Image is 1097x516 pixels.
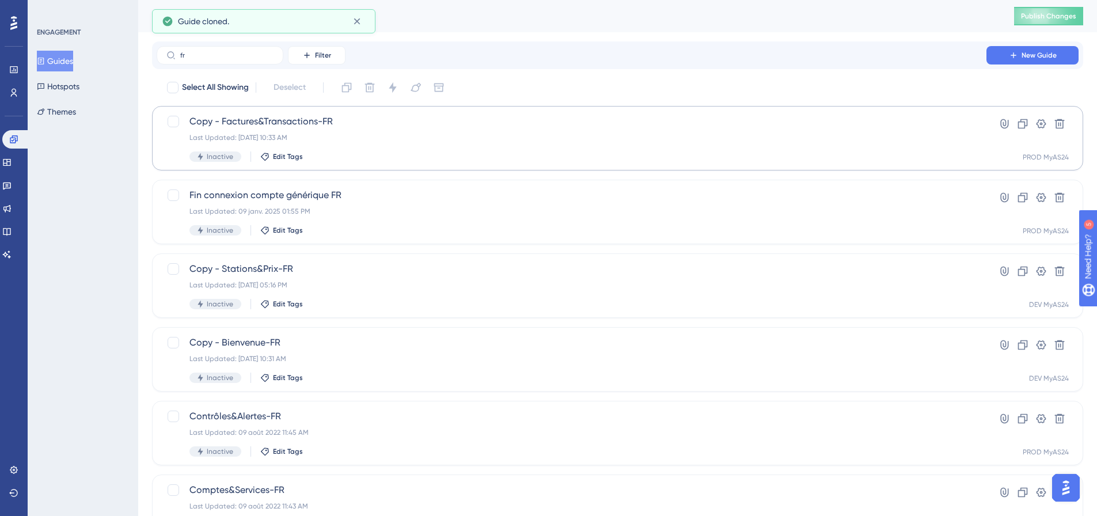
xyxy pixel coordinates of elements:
[315,51,331,60] span: Filter
[189,115,954,128] span: Copy - Factures&Transactions-FR
[260,152,303,161] button: Edit Tags
[189,502,954,511] div: Last Updated: 09 août 2022 11:43 AM
[1049,471,1083,505] iframe: UserGuiding AI Assistant Launcher
[1014,7,1083,25] button: Publish Changes
[178,14,229,28] span: Guide cloned.
[1021,12,1076,21] span: Publish Changes
[180,51,274,59] input: Search
[263,77,316,98] button: Deselect
[37,51,73,71] button: Guides
[27,3,72,17] span: Need Help?
[273,226,303,235] span: Edit Tags
[273,152,303,161] span: Edit Tags
[189,428,954,437] div: Last Updated: 09 août 2022 11:45 AM
[80,6,83,15] div: 5
[260,299,303,309] button: Edit Tags
[273,447,303,456] span: Edit Tags
[189,483,954,497] span: Comptes&Services-FR
[189,354,954,363] div: Last Updated: [DATE] 10:31 AM
[260,226,303,235] button: Edit Tags
[1023,153,1069,162] div: PROD MyAS24
[189,262,954,276] span: Copy - Stations&Prix-FR
[37,101,76,122] button: Themes
[189,280,954,290] div: Last Updated: [DATE] 05:16 PM
[37,28,81,37] div: ENGAGEMENT
[189,409,954,423] span: Contrôles&Alertes-FR
[207,299,233,309] span: Inactive
[189,133,954,142] div: Last Updated: [DATE] 10:33 AM
[1029,300,1069,309] div: DEV MyAS24
[207,373,233,382] span: Inactive
[152,8,985,24] div: Guides
[288,46,346,64] button: Filter
[189,207,954,216] div: Last Updated: 09 janv. 2025 01:55 PM
[37,76,79,97] button: Hotspots
[274,81,306,94] span: Deselect
[260,447,303,456] button: Edit Tags
[182,81,249,94] span: Select All Showing
[986,46,1079,64] button: New Guide
[273,299,303,309] span: Edit Tags
[1022,51,1057,60] span: New Guide
[273,373,303,382] span: Edit Tags
[207,152,233,161] span: Inactive
[189,188,954,202] span: Fin connexion compte générique FR
[189,336,954,350] span: Copy - Bienvenue-FR
[1023,447,1069,457] div: PROD MyAS24
[207,226,233,235] span: Inactive
[207,447,233,456] span: Inactive
[1029,374,1069,383] div: DEV MyAS24
[1023,226,1069,236] div: PROD MyAS24
[260,373,303,382] button: Edit Tags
